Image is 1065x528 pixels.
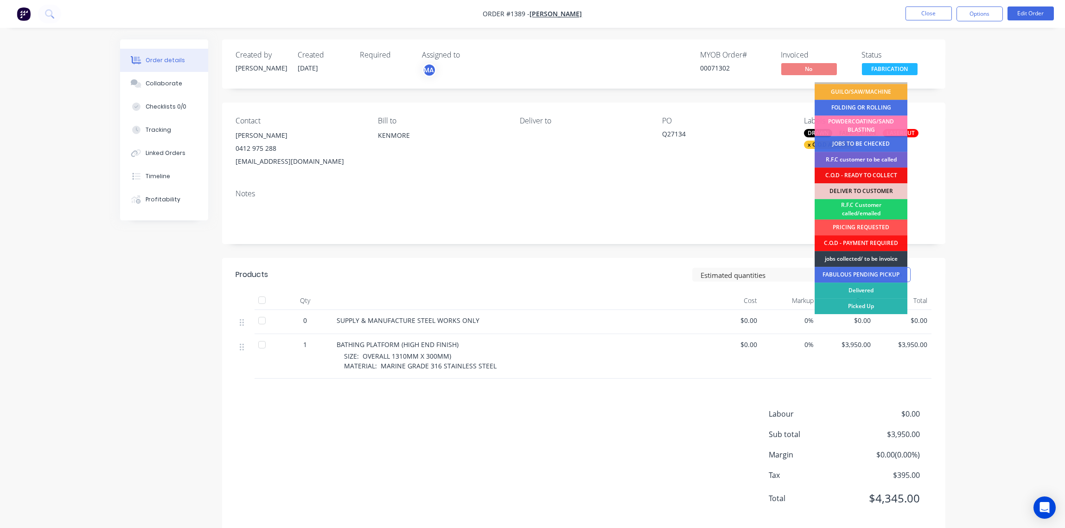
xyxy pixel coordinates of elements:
[769,449,852,460] span: Margin
[804,129,832,137] div: DRAWN
[704,291,761,310] div: Cost
[298,51,349,59] div: Created
[120,142,208,165] button: Linked Orders
[360,51,411,59] div: Required
[906,6,952,20] button: Close
[815,84,907,100] div: GUILO/SAW/MACHINE
[815,283,907,298] div: Delivered
[815,199,907,219] div: R.F.C Customer called/emailed
[708,316,758,325] span: $0.00
[815,100,907,116] div: FOLDING OR ROLLING
[530,10,582,19] a: [PERSON_NAME]
[298,64,319,72] span: [DATE]
[278,291,333,310] div: Qty
[520,116,647,125] div: Deliver to
[337,316,480,325] span: SUPPLY & MANUFACTURE STEEL WORKS ONLY
[765,316,814,325] span: 0%
[422,63,436,77] button: MA
[815,251,907,267] div: jobs collected/ to be invoice
[781,51,851,59] div: Invoiced
[236,51,287,59] div: Created by
[378,129,505,159] div: KENMORE
[781,63,837,75] span: No
[17,7,31,21] img: Factory
[851,449,920,460] span: $0.00 ( 0.00 %)
[862,51,931,59] div: Status
[815,167,907,183] div: C.O.D - READY TO COLLECT
[815,136,907,152] div: JOBS TO BE CHECKED
[815,152,907,167] div: R.F.C customer to be called
[815,267,907,283] div: FABULOUS PENDING PICKUP
[662,116,789,125] div: PO
[878,316,928,325] span: $0.00
[851,490,920,507] span: $4,345.00
[344,352,497,370] span: SIZE: OVERALL 1310MM X 300MM) MATERIAL: MARINE GRADE 316 STAINLESS STEEL
[304,316,307,325] span: 0
[701,51,770,59] div: MYOB Order #
[236,142,363,155] div: 0412 975 288
[822,316,871,325] span: $0.00
[236,116,363,125] div: Contact
[708,340,758,349] span: $0.00
[862,63,918,77] button: FABRICATION
[236,129,363,142] div: [PERSON_NAME]
[236,63,287,73] div: [PERSON_NAME]
[815,183,907,199] div: DELIVER TO CUSTOMER
[851,408,920,419] span: $0.00
[815,235,907,251] div: C.O.D - PAYMENT REQUIRED
[957,6,1003,21] button: Options
[483,10,530,19] span: Order #1389 -
[761,291,818,310] div: Markup
[815,219,907,235] div: PRICING REQUESTED
[304,340,307,349] span: 1
[146,56,185,64] div: Order details
[120,72,208,95] button: Collaborate
[146,195,180,204] div: Profitability
[804,141,854,149] div: x C.O.D Account
[701,63,770,73] div: 00071302
[769,429,852,440] span: Sub total
[120,165,208,188] button: Timeline
[236,189,931,198] div: Notes
[378,116,505,125] div: Bill to
[422,51,515,59] div: Assigned to
[804,116,931,125] div: Labels
[146,126,171,134] div: Tracking
[378,129,505,142] div: KENMORE
[120,49,208,72] button: Order details
[765,340,814,349] span: 0%
[146,79,182,88] div: Collaborate
[769,470,852,481] span: Tax
[236,269,268,280] div: Products
[851,429,920,440] span: $3,950.00
[120,95,208,118] button: Checklists 0/0
[815,298,907,314] div: Picked Up
[769,493,852,504] span: Total
[851,470,920,481] span: $395.00
[120,188,208,211] button: Profitability
[1008,6,1054,20] button: Edit Order
[146,149,185,157] div: Linked Orders
[769,408,852,419] span: Labour
[1033,496,1056,519] div: Open Intercom Messenger
[236,155,363,168] div: [EMAIL_ADDRESS][DOMAIN_NAME]
[878,340,928,349] span: $3,950.00
[337,340,459,349] span: BATHING PLATFORM (HIGH END FINISH)
[662,129,778,142] div: Q27134
[822,340,871,349] span: $3,950.00
[146,103,186,111] div: Checklists 0/0
[236,129,363,168] div: [PERSON_NAME]0412 975 288[EMAIL_ADDRESS][DOMAIN_NAME]
[120,118,208,142] button: Tracking
[862,63,918,75] span: FABRICATION
[815,116,907,136] div: POWDERCOATING/SAND BLASTING
[146,172,170,180] div: Timeline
